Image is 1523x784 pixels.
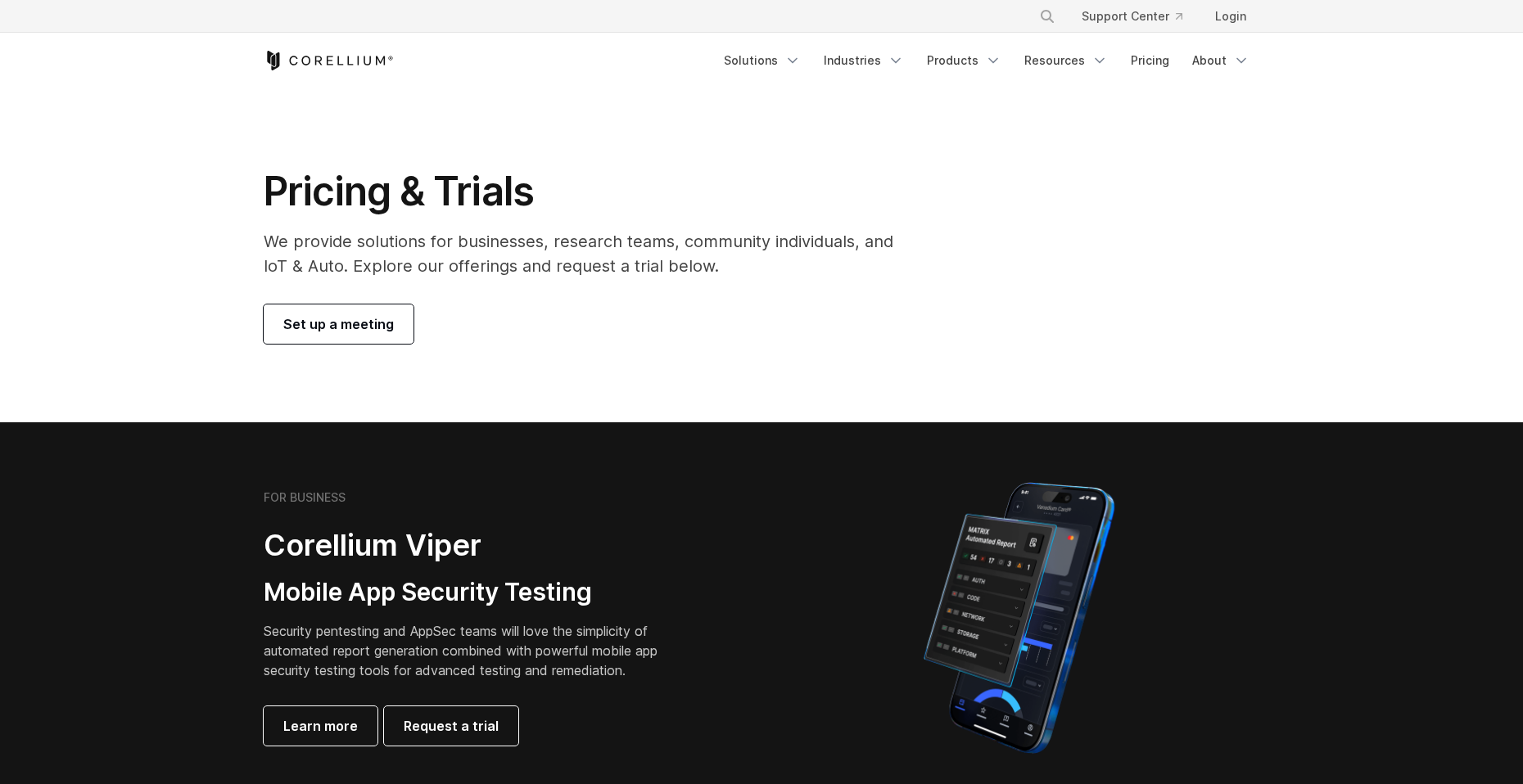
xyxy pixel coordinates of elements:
a: Support Center [1069,2,1195,31]
p: We provide solutions for businesses, research teams, community individuals, and IoT & Auto. Explo... [264,229,916,278]
h2: Corellium Viper [264,527,683,564]
a: Request a trial [384,706,518,746]
div: Navigation Menu [1019,2,1259,31]
button: Search [1033,2,1062,31]
span: Request a trial [404,716,499,736]
a: Pricing [1121,46,1179,75]
a: Solutions [714,46,811,75]
a: About [1182,46,1259,75]
a: Resources [1015,46,1118,75]
a: Industries [814,46,914,75]
img: Corellium MATRIX automated report on iPhone showing app vulnerability test results across securit... [896,475,1142,761]
h3: Mobile App Security Testing [264,577,683,608]
span: Set up a meeting [283,314,394,334]
span: Learn more [283,716,358,736]
a: Products [917,46,1011,75]
div: Navigation Menu [714,46,1259,75]
a: Set up a meeting [264,304,414,344]
h6: FOR BUSINESS [264,490,346,505]
a: Corellium Home [264,51,394,70]
p: Security pentesting and AppSec teams will love the simplicity of automated report generation comb... [264,621,683,680]
a: Learn more [264,706,377,746]
a: Login [1202,2,1259,31]
h1: Pricing & Trials [264,167,916,216]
